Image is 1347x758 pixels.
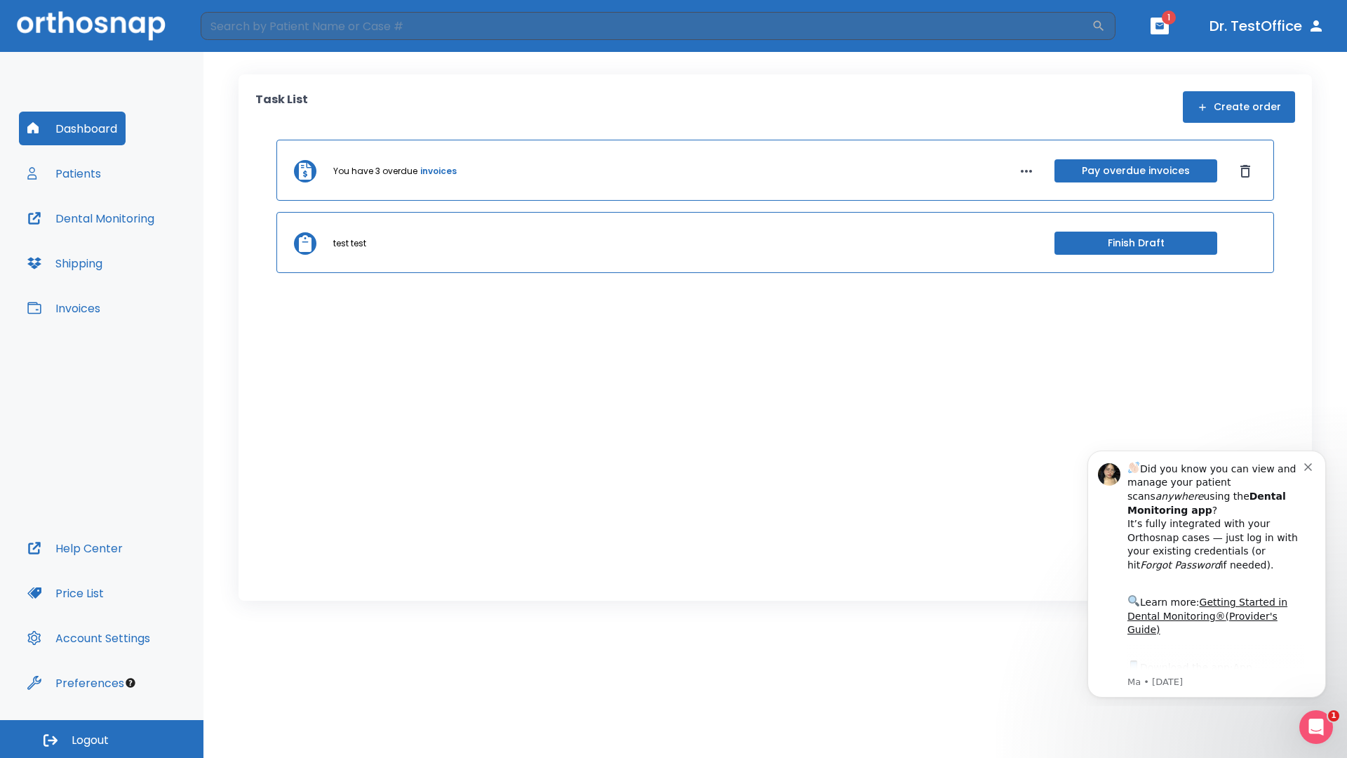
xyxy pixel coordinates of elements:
[1054,159,1217,182] button: Pay overdue invoices
[1183,91,1295,123] button: Create order
[19,112,126,145] button: Dashboard
[255,91,308,123] p: Task List
[420,165,457,178] a: invoices
[238,22,249,33] button: Dismiss notification
[1066,438,1347,706] iframe: Intercom notifications message
[19,531,131,565] button: Help Center
[19,246,111,280] button: Shipping
[19,666,133,700] button: Preferences
[333,165,417,178] p: You have 3 overdue
[1234,160,1256,182] button: Dismiss
[333,237,366,250] p: test test
[1054,232,1217,255] button: Finish Draft
[19,291,109,325] button: Invoices
[1299,710,1333,744] iframe: Intercom live chat
[61,220,238,292] div: Download the app: | ​ Let us know if you need help getting started!
[19,576,112,610] button: Price List
[1328,710,1339,722] span: 1
[19,157,109,190] button: Patients
[201,12,1092,40] input: Search by Patient Name or Case #
[17,11,166,40] img: Orthosnap
[19,621,159,655] button: Account Settings
[1204,13,1330,39] button: Dr. TestOffice
[61,224,186,249] a: App Store
[61,238,238,251] p: Message from Ma, sent 7w ago
[19,201,163,235] button: Dental Monitoring
[124,677,137,689] div: Tooltip anchor
[1162,11,1176,25] span: 1
[72,733,109,748] span: Logout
